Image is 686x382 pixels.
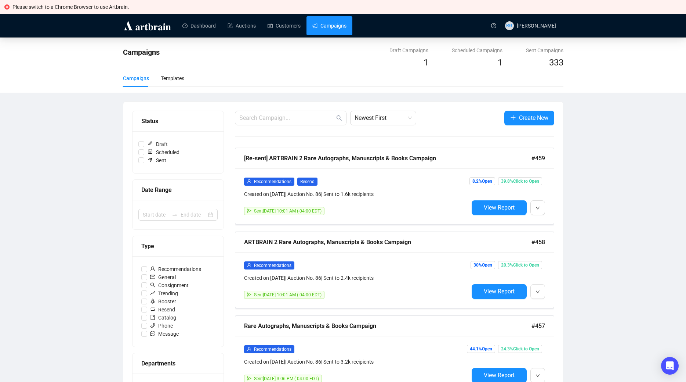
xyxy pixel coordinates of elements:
[147,306,178,314] span: Resend
[312,16,346,35] a: Campaigns
[487,14,501,37] a: question-circle
[536,206,540,210] span: down
[141,242,215,251] div: Type
[244,154,531,163] div: [Re-sent] ARTBRAIN 2 Rare Autographs, Manuscripts & Books Campaign
[150,299,155,304] span: rocket
[268,16,301,35] a: Customers
[147,330,182,338] span: Message
[254,179,291,184] span: Recommendations
[228,16,256,35] a: Auctions
[424,57,428,68] span: 1
[144,140,171,148] span: Draft
[484,372,515,379] span: View Report
[247,179,251,183] span: user
[144,148,182,156] span: Scheduled
[147,265,204,273] span: Recommendations
[536,290,540,294] span: down
[4,4,10,10] span: close-circle
[517,23,556,29] span: [PERSON_NAME]
[484,288,515,295] span: View Report
[531,238,545,247] span: #458
[526,46,563,54] div: Sent Campaigns
[141,185,215,194] div: Date Range
[150,282,155,288] span: search
[141,117,215,126] div: Status
[254,292,322,297] span: Sent [DATE] 10:01 AM (-04:00 EDT)
[150,290,155,296] span: rise
[498,345,542,353] span: 24.3% Click to Open
[467,345,495,353] span: 44.1% Open
[498,261,542,269] span: 20.3% Click to Open
[147,289,181,297] span: Trending
[498,57,502,68] span: 1
[247,292,251,297] span: send
[239,114,335,122] input: Search Campaign...
[336,115,342,121] span: search
[172,212,178,218] span: to
[531,154,545,163] span: #459
[150,323,155,328] span: phone
[471,261,495,269] span: 30% Open
[254,347,291,352] span: Recommendations
[235,232,554,308] a: ARTBRAIN 2 Rare Autographs, Manuscripts & Books Campaign#458userRecommendationsCreated on [DATE]|...
[504,111,554,125] button: Create New
[147,273,179,281] span: General
[182,16,216,35] a: Dashboard
[143,211,169,219] input: Start date
[472,200,527,215] button: View Report
[147,314,179,322] span: Catalog
[536,374,540,378] span: down
[452,46,502,54] div: Scheduled Campaigns
[531,321,545,331] span: #457
[247,208,251,213] span: send
[469,177,495,185] span: 8.2% Open
[150,274,155,279] span: mail
[254,208,322,214] span: Sent [DATE] 10:01 AM (-04:00 EDT)
[172,212,178,218] span: swap-right
[254,376,319,381] span: Sent [DATE] 3:06 PM (-04:00 EDT)
[355,111,412,125] span: Newest First
[244,358,469,366] div: Created on [DATE] | Auction No. 86 | Sent to 3.2k recipients
[510,115,516,121] span: plus
[147,297,179,306] span: Booster
[123,48,160,57] span: Campaigns
[141,359,215,368] div: Departments
[147,322,176,330] span: Phone
[549,57,563,68] span: 333
[297,178,317,186] span: Resend
[123,74,149,82] div: Campaigns
[661,357,679,375] div: Open Intercom Messenger
[244,321,531,331] div: Rare Autographs, Manuscripts & Books Campaign
[147,281,192,289] span: Consignment
[150,331,155,336] span: message
[254,263,291,268] span: Recommendations
[247,376,251,381] span: send
[389,46,428,54] div: Draft Campaigns
[144,156,169,164] span: Sent
[244,238,531,247] div: ARTBRAIN 2 Rare Autographs, Manuscripts & Books Campaign
[519,113,548,122] span: Create New
[150,315,155,320] span: book
[491,23,496,28] span: question-circle
[150,307,155,312] span: retweet
[498,177,542,185] span: 39.8% Click to Open
[161,74,184,82] div: Templates
[181,211,207,219] input: End date
[244,190,469,198] div: Created on [DATE] | Auction No. 86 | Sent to 1.6k recipients
[12,3,682,11] div: Please switch to a Chrome Browser to use Artbrain.
[484,204,515,211] span: View Report
[472,284,527,299] button: View Report
[247,347,251,351] span: user
[150,266,155,271] span: user
[244,274,469,282] div: Created on [DATE] | Auction No. 86 | Sent to 2.4k recipients
[506,22,512,29] span: RG
[247,263,251,267] span: user
[235,148,554,224] a: [Re-sent] ARTBRAIN 2 Rare Autographs, Manuscripts & Books Campaign#459userRecommendationsResendCr...
[123,20,172,32] img: logo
